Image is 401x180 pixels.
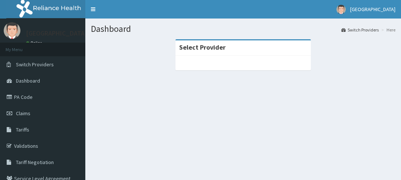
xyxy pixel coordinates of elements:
[16,159,54,166] span: Tariff Negotiation
[16,61,54,68] span: Switch Providers
[26,30,87,37] p: [GEOGRAPHIC_DATA]
[91,24,395,34] h1: Dashboard
[16,110,30,117] span: Claims
[336,5,346,14] img: User Image
[379,27,395,33] li: Here
[4,22,20,39] img: User Image
[16,77,40,84] span: Dashboard
[179,43,226,51] strong: Select Provider
[350,6,395,13] span: [GEOGRAPHIC_DATA]
[341,27,379,33] a: Switch Providers
[16,126,29,133] span: Tariffs
[26,40,44,46] a: Online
